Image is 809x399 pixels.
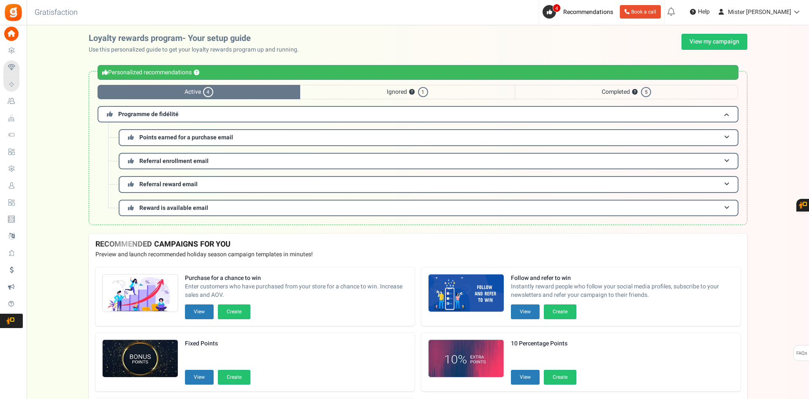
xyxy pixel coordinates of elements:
span: 5 [641,87,651,97]
span: Instantly reward people who follow your social media profiles, subscribe to your newsletters and ... [511,282,734,299]
span: 4 [553,4,561,12]
strong: Purchase for a chance to win [185,274,408,282]
span: Reward is available email [139,204,208,212]
span: 1 [418,87,428,97]
a: 4 Recommendations [543,5,616,19]
strong: Fixed Points [185,339,250,348]
h2: Loyalty rewards program- Your setup guide [89,34,306,43]
button: ? [409,90,415,95]
span: Help [696,8,710,16]
button: View [511,370,540,385]
p: Preview and launch recommended holiday season campaign templates in minutes! [95,250,741,259]
button: ? [632,90,638,95]
span: Recommendations [563,8,613,16]
a: View my campaign [681,34,747,50]
button: View [185,370,214,385]
img: Recommended Campaigns [103,274,178,312]
img: Recommended Campaigns [103,340,178,378]
strong: 10 Percentage Points [511,339,576,348]
h3: Gratisfaction [25,4,87,21]
span: FAQs [796,345,807,361]
span: Referral reward email [139,180,198,189]
img: Recommended Campaigns [429,274,504,312]
span: Mister [PERSON_NAME] [728,8,791,16]
span: Active [98,85,300,99]
img: Recommended Campaigns [429,340,504,378]
span: 4 [203,87,213,97]
button: ? [194,70,199,76]
span: Programme de fidélité [118,110,179,119]
button: Create [218,370,250,385]
a: Book a call [620,5,661,19]
span: Completed [515,85,738,99]
button: View [511,304,540,319]
span: Points earned for a purchase email [139,133,233,142]
strong: Follow and refer to win [511,274,734,282]
button: Create [218,304,250,319]
button: Create [544,304,576,319]
span: Ignored [300,85,515,99]
button: Create [544,370,576,385]
img: Gratisfaction [4,3,23,22]
a: Help [687,5,713,19]
span: Enter customers who have purchased from your store for a chance to win. Increase sales and AOV. [185,282,408,299]
button: View [185,304,214,319]
p: Use this personalized guide to get your loyalty rewards program up and running. [89,46,306,54]
h4: RECOMMENDED CAMPAIGNS FOR YOU [95,240,741,249]
div: Personalized recommendations [98,65,738,80]
span: Referral enrollment email [139,157,209,166]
